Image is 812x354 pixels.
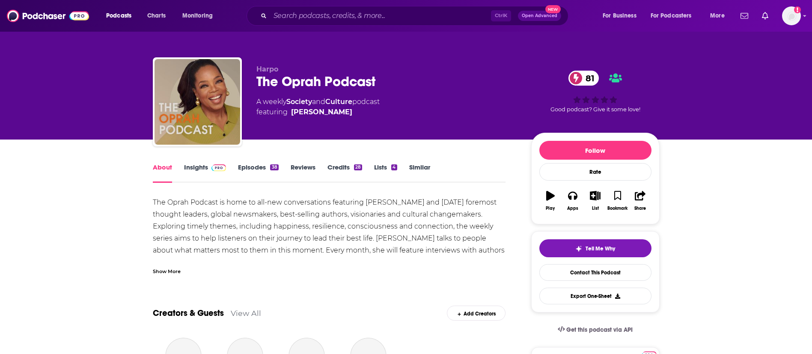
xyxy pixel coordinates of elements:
button: open menu [645,9,704,23]
a: Society [286,98,312,106]
span: Open Advanced [522,14,557,18]
span: Good podcast? Give it some love! [550,106,640,113]
span: 81 [577,71,599,86]
span: For Podcasters [651,10,692,22]
a: Show notifications dropdown [758,9,772,23]
span: and [312,98,325,106]
span: Ctrl K [491,10,511,21]
span: New [545,5,561,13]
img: Podchaser Pro [211,164,226,171]
a: About [153,163,172,183]
a: Charts [142,9,171,23]
button: Apps [562,185,584,216]
span: Logged in as sydneymorris_books [782,6,801,25]
div: 4 [391,164,397,170]
span: For Business [603,10,637,22]
div: 28 [354,164,362,170]
button: open menu [597,9,647,23]
div: Play [546,206,555,211]
button: Open AdvancedNew [518,11,561,21]
a: Episodes38 [238,163,278,183]
a: 81 [568,71,599,86]
button: Export One-Sheet [539,288,651,304]
a: Oprah Winfrey [291,107,352,117]
a: View All [231,309,261,318]
div: Bookmark [607,206,628,211]
button: Share [629,185,651,216]
a: Show notifications dropdown [737,9,752,23]
svg: Add a profile image [794,6,801,13]
a: Contact This Podcast [539,264,651,281]
span: More [710,10,725,22]
div: Apps [567,206,578,211]
img: Podchaser - Follow, Share and Rate Podcasts [7,8,89,24]
div: List [592,206,599,211]
div: The Oprah Podcast is home to all-new conversations featuring [PERSON_NAME] and [DATE] foremost th... [153,196,506,280]
span: Podcasts [106,10,131,22]
button: open menu [176,9,224,23]
input: Search podcasts, credits, & more... [270,9,491,23]
button: Play [539,185,562,216]
button: Follow [539,141,651,160]
div: 38 [270,164,278,170]
span: featuring [256,107,380,117]
a: InsightsPodchaser Pro [184,163,226,183]
a: Lists4 [374,163,397,183]
span: Tell Me Why [586,245,615,252]
button: open menu [100,9,143,23]
span: Harpo [256,65,278,73]
span: Get this podcast via API [566,326,633,333]
a: Credits28 [327,163,362,183]
img: The Oprah Podcast [155,59,240,145]
button: List [584,185,606,216]
div: Add Creators [447,306,506,321]
button: Bookmark [607,185,629,216]
div: Rate [539,163,651,181]
a: Reviews [291,163,315,183]
button: open menu [704,9,735,23]
a: Get this podcast via API [551,319,640,340]
a: Similar [409,163,430,183]
div: Search podcasts, credits, & more... [255,6,577,26]
div: 81Good podcast? Give it some love! [531,65,660,118]
div: A weekly podcast [256,97,380,117]
span: Monitoring [182,10,213,22]
a: Creators & Guests [153,308,224,318]
a: Culture [325,98,352,106]
button: tell me why sparkleTell Me Why [539,239,651,257]
img: User Profile [782,6,801,25]
button: Show profile menu [782,6,801,25]
span: Charts [147,10,166,22]
img: tell me why sparkle [575,245,582,252]
div: Share [634,206,646,211]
